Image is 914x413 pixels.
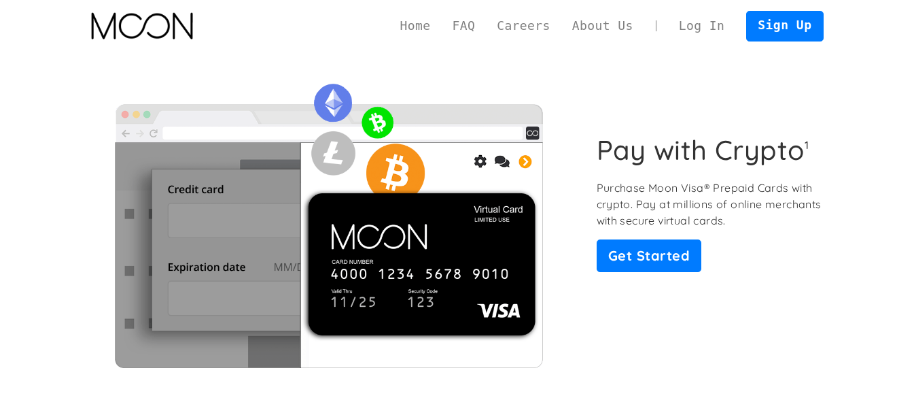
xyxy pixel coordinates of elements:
a: FAQ [441,11,486,42]
a: Careers [486,11,561,42]
a: Sign Up [746,11,823,42]
button: Get Started [597,239,702,272]
img: Moon [91,12,193,39]
h1: Pay with Crypto [597,133,834,166]
span: Sign Up [758,18,811,32]
a: Home [389,11,441,42]
a: Log In [668,11,735,42]
img: Moon Browser Extension [80,73,576,368]
a: About Us [561,11,644,42]
p: Purchase Moon Visa® Prepaid Cards with crypto. Pay at millions of online merchants with secure vi... [597,180,834,229]
sup: 1 [805,138,809,152]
